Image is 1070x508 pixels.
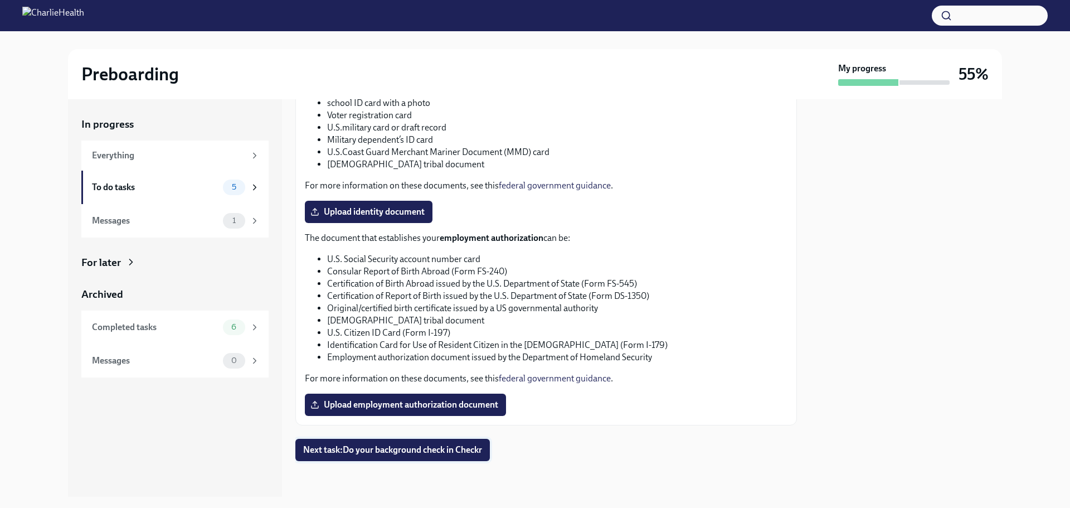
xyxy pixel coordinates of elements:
li: Employment authorization document issued by the Department of Homeland Security [327,351,787,364]
li: U.S.Coast Guard Merchant Mariner Document (MMD) card [327,146,787,158]
img: CharlieHealth [22,7,84,25]
li: Certification of Report of Birth issued by the U.S. Department of State (Form DS-1350) [327,290,787,302]
h3: 55% [959,64,989,84]
span: 1 [226,216,242,225]
div: Completed tasks [92,321,218,333]
button: Next task:Do your background check in Checkr [295,439,490,461]
a: For later [81,255,269,270]
span: Upload identity document [313,206,425,217]
div: Messages [92,355,218,367]
a: federal government guidance [499,180,611,191]
div: For later [81,255,121,270]
span: 0 [225,356,244,365]
span: 5 [225,183,243,191]
li: U.S. Citizen ID Card (Form I-197) [327,327,787,339]
div: Messages [92,215,218,227]
a: Messages0 [81,344,269,378]
li: U.S. Social Security account number card [327,253,787,265]
a: Completed tasks6 [81,311,269,344]
span: Upload employment authorization document [313,399,498,410]
label: Upload employment authorization document [305,394,506,416]
div: Everything [92,149,245,162]
p: The document that establishes your can be: [305,232,787,244]
strong: employment authorization [440,233,543,243]
span: 6 [225,323,243,331]
li: Identification Card for Use of Resident Citizen in the [DEMOGRAPHIC_DATA] (Form I-179) [327,339,787,351]
div: To do tasks [92,181,218,193]
a: In progress [81,117,269,132]
a: Messages1 [81,204,269,238]
li: Original/certified birth certificate issued by a US governmental authority [327,302,787,315]
p: For more information on these documents, see this . [305,372,787,385]
a: Everything [81,141,269,171]
li: [DEMOGRAPHIC_DATA] tribal document [327,315,787,327]
li: school ID card with a photo [327,97,787,109]
strong: My progress [838,62,886,75]
li: Certification of Birth Abroad issued by the U.S. Department of State (Form FS-545) [327,278,787,290]
a: federal government guidance [499,373,611,384]
li: Consular Report of Birth Abroad (Form FS-240) [327,265,787,278]
span: Next task : Do your background check in Checkr [303,444,482,456]
li: [DEMOGRAPHIC_DATA] tribal document [327,158,787,171]
li: U.S.military card or draft record [327,122,787,134]
li: Military dependent’s ID card [327,134,787,146]
p: For more information on these documents, see this . [305,180,787,192]
a: To do tasks5 [81,171,269,204]
li: Voter registration card [327,109,787,122]
label: Upload identity document [305,201,432,223]
h2: Preboarding [81,63,179,85]
a: Archived [81,287,269,302]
